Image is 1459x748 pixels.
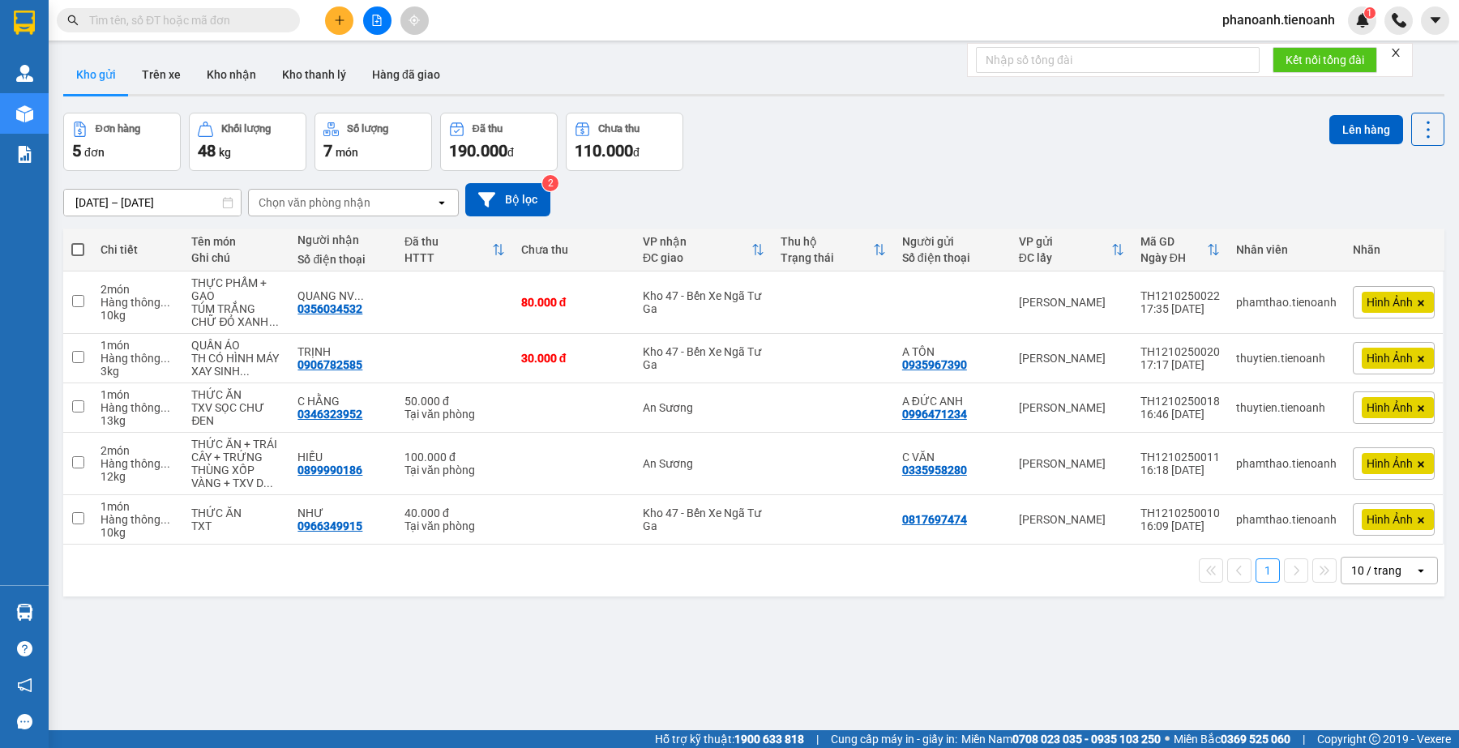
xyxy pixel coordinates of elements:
[521,352,627,365] div: 30.000 đ
[359,55,453,94] button: Hàng đã giao
[96,123,140,135] div: Đơn hàng
[598,123,640,135] div: Chưa thu
[1140,289,1220,302] div: TH1210250022
[1236,352,1337,365] div: thuytien.tienoanh
[635,229,772,271] th: Toggle SortBy
[1140,507,1220,519] div: TH1210250010
[160,296,170,309] span: ...
[902,464,967,477] div: 0335958280
[67,15,79,26] span: search
[101,296,175,309] div: Hàng thông thường
[101,283,175,296] div: 2 món
[1392,13,1406,28] img: phone-icon
[189,113,306,171] button: Khối lượng48kg
[269,55,359,94] button: Kho thanh lý
[396,229,513,271] th: Toggle SortBy
[976,47,1260,73] input: Nhập số tổng đài
[1369,733,1380,745] span: copyright
[1019,401,1124,414] div: [PERSON_NAME]
[101,457,175,470] div: Hàng thông thường
[17,714,32,729] span: message
[191,276,281,302] div: THỰC PHẨM + GẠO
[1140,358,1220,371] div: 17:17 [DATE]
[404,408,505,421] div: Tại văn phòng
[902,395,1003,408] div: A ĐỨC ANH
[1012,733,1161,746] strong: 0708 023 035 - 0935 103 250
[473,123,503,135] div: Đã thu
[160,352,170,365] span: ...
[297,451,388,464] div: HIẾU
[297,408,362,421] div: 0346323952
[1140,235,1207,248] div: Mã GD
[902,408,967,421] div: 0996471234
[160,401,170,414] span: ...
[84,146,105,159] span: đơn
[655,730,804,748] span: Hỗ trợ kỹ thuật:
[63,113,181,171] button: Đơn hàng5đơn
[542,175,558,191] sup: 2
[101,243,175,256] div: Chi tiết
[191,251,281,264] div: Ghi chú
[363,6,391,35] button: file-add
[347,123,388,135] div: Số lượng
[902,358,967,371] div: 0935967390
[259,194,370,211] div: Chọn văn phòng nhận
[1140,345,1220,358] div: TH1210250020
[404,395,505,408] div: 50.000 đ
[1273,47,1377,73] button: Kết nối tổng đài
[1351,562,1401,579] div: 10 / trang
[404,451,505,464] div: 100.000 đ
[566,113,683,171] button: Chưa thu110.000đ
[297,519,362,532] div: 0966349915
[1367,351,1413,365] span: Hình Ảnh
[781,235,873,248] div: Thu hộ
[191,388,281,401] div: THỨC ĂN
[1236,243,1337,256] div: Nhân viên
[297,289,388,302] div: QUANG NV Tbinh
[1209,10,1348,30] span: phanoanh.tienoanh
[400,6,429,35] button: aim
[781,251,873,264] div: Trạng thái
[1011,229,1132,271] th: Toggle SortBy
[902,513,967,526] div: 0817697474
[1367,295,1413,310] span: Hình Ảnh
[219,146,231,159] span: kg
[404,235,492,248] div: Đã thu
[404,251,492,264] div: HTTT
[643,401,764,414] div: An Sương
[1140,302,1220,315] div: 17:35 [DATE]
[575,141,633,160] span: 110.000
[72,141,81,160] span: 5
[507,146,514,159] span: đ
[1221,733,1290,746] strong: 0369 525 060
[1019,251,1111,264] div: ĐC lấy
[16,105,33,122] img: warehouse-icon
[1303,730,1305,748] span: |
[772,229,894,271] th: Toggle SortBy
[1019,457,1124,470] div: [PERSON_NAME]
[191,401,281,427] div: TXV SỌC CHƯ ĐEN
[263,477,273,489] span: ...
[314,113,432,171] button: Số lượng7món
[16,604,33,621] img: warehouse-icon
[633,146,640,159] span: đ
[336,146,358,159] span: món
[1236,296,1337,309] div: phamthao.tienoanh
[191,507,281,519] div: THỨC ĂN
[734,733,804,746] strong: 1900 633 818
[1367,456,1413,471] span: Hình Ảnh
[1256,558,1280,583] button: 1
[1019,352,1124,365] div: [PERSON_NAME]
[129,55,194,94] button: Trên xe
[404,507,505,519] div: 40.000 đ
[1329,115,1403,144] button: Lên hàng
[297,507,388,519] div: NHƯ
[1367,512,1413,527] span: Hình Ảnh
[269,315,279,328] span: ...
[831,730,957,748] span: Cung cấp máy in - giấy in:
[1140,464,1220,477] div: 16:18 [DATE]
[89,11,280,29] input: Tìm tên, số ĐT hoặc mã đơn
[1421,6,1449,35] button: caret-down
[325,6,353,35] button: plus
[297,302,362,315] div: 0356034532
